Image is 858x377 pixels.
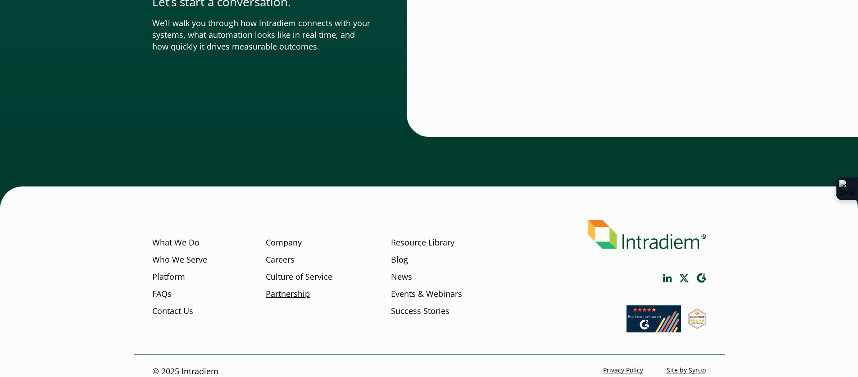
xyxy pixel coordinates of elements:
[391,288,462,300] a: Events & Webinars
[152,18,371,53] p: We’ll walk you through how Intradiem connects with your systems, what automation looks like in re...
[603,366,643,375] a: Privacy Policy
[152,254,207,266] a: Who We Serve
[152,271,185,283] a: Platform
[679,274,689,282] a: Link opens in a new window
[626,324,681,335] a: Link opens in a new window
[266,237,302,249] a: Company
[152,288,172,300] a: FAQs
[152,305,193,317] a: Contact Us
[152,237,200,249] a: What We Do
[266,254,295,266] a: Careers
[688,309,706,329] img: SourceForge User Reviews
[391,305,449,317] a: Success Stories
[688,321,706,332] a: Link opens in a new window
[696,273,706,283] a: Link opens in a new window
[391,237,454,249] a: Resource Library
[266,271,332,283] a: Culture of Service
[626,305,681,332] img: Read our reviews on G2
[266,288,310,300] a: Partnership
[588,220,706,249] img: Intradiem
[667,366,706,375] a: Site by Syrup
[391,271,412,283] a: News
[663,274,672,282] a: Link opens in a new window
[391,254,408,266] a: Blog
[839,180,855,198] img: Extension Icon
